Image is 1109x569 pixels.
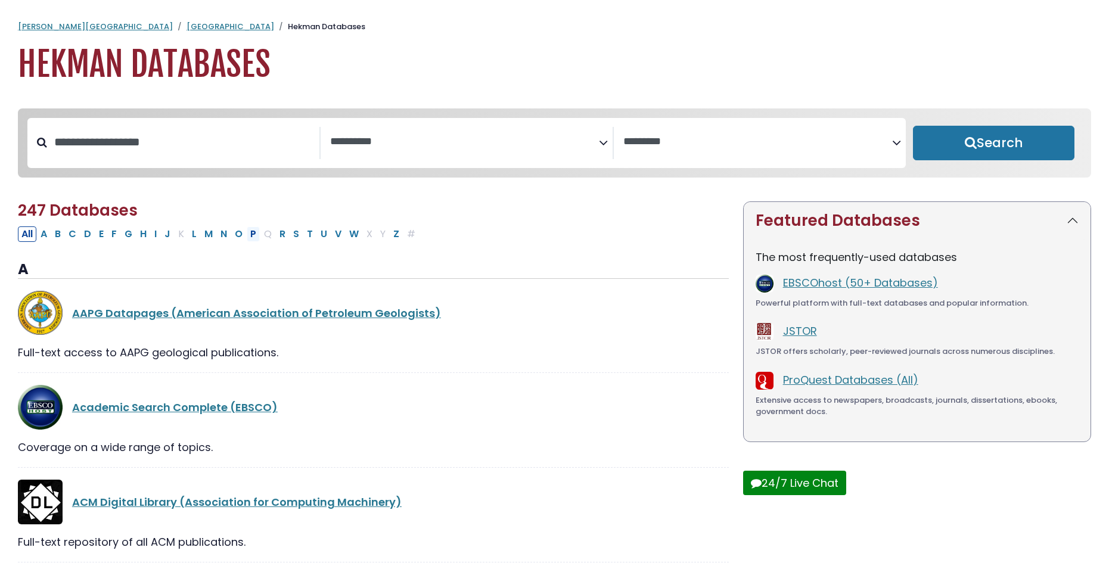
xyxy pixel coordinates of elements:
button: Submit for Search Results [913,126,1074,160]
button: Filter Results O [231,226,246,242]
h3: A [18,261,729,279]
button: Filter Results E [95,226,107,242]
li: Hekman Databases [274,21,365,33]
button: Featured Databases [744,202,1091,240]
button: Filter Results I [151,226,160,242]
a: [PERSON_NAME][GEOGRAPHIC_DATA] [18,21,173,32]
button: Filter Results J [161,226,174,242]
button: Filter Results L [188,226,200,242]
a: EBSCOhost (50+ Databases) [783,275,938,290]
button: Filter Results G [121,226,136,242]
input: Search database by title or keyword [47,132,319,152]
button: Filter Results H [136,226,150,242]
button: Filter Results Z [390,226,403,242]
p: The most frequently-used databases [756,249,1079,265]
button: Filter Results C [65,226,80,242]
span: 247 Databases [18,200,138,221]
button: Filter Results U [317,226,331,242]
div: Alpha-list to filter by first letter of database name [18,226,420,241]
a: [GEOGRAPHIC_DATA] [187,21,274,32]
a: ACM Digital Library (Association for Computing Machinery) [72,495,402,509]
button: Filter Results F [108,226,120,242]
nav: breadcrumb [18,21,1091,33]
button: Filter Results S [290,226,303,242]
button: Filter Results P [247,226,260,242]
a: ProQuest Databases (All) [783,372,918,387]
div: Full-text repository of all ACM publications. [18,534,729,550]
div: JSTOR offers scholarly, peer-reviewed journals across numerous disciplines. [756,346,1079,357]
div: Full-text access to AAPG geological publications. [18,344,729,360]
h1: Hekman Databases [18,45,1091,85]
button: Filter Results W [346,226,362,242]
button: Filter Results V [331,226,345,242]
button: Filter Results R [276,226,289,242]
button: Filter Results M [201,226,216,242]
nav: Search filters [18,108,1091,178]
button: Filter Results A [37,226,51,242]
textarea: Search [623,136,892,148]
a: Academic Search Complete (EBSCO) [72,400,278,415]
button: All [18,226,36,242]
button: 24/7 Live Chat [743,471,846,495]
textarea: Search [330,136,599,148]
a: AAPG Datapages (American Association of Petroleum Geologists) [72,306,441,321]
div: Coverage on a wide range of topics. [18,439,729,455]
div: Extensive access to newspapers, broadcasts, journals, dissertations, ebooks, government docs. [756,394,1079,418]
a: JSTOR [783,324,817,338]
div: Powerful platform with full-text databases and popular information. [756,297,1079,309]
button: Filter Results T [303,226,316,242]
button: Filter Results N [217,226,231,242]
button: Filter Results D [80,226,95,242]
button: Filter Results B [51,226,64,242]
